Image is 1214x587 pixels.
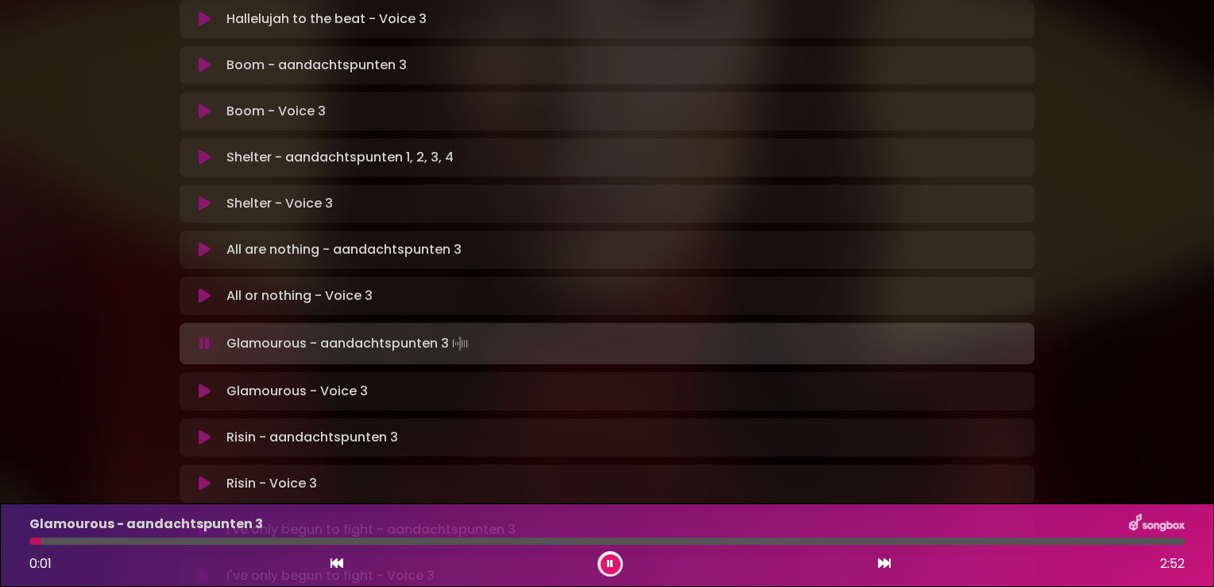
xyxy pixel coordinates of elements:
[226,382,368,401] p: Glamourous - Voice 3
[226,474,317,493] p: Risin - Voice 3
[449,332,471,355] img: waveform4.gif
[226,56,407,75] p: Boom - aandachtspunten 3
[226,194,333,213] p: Shelter - Voice 3
[29,554,52,573] span: 0:01
[29,515,263,534] p: Glamourous - aandachtspunten 3
[226,240,462,259] p: All are nothing - aandachtspunten 3
[226,148,454,167] p: Shelter - aandachtspunten 1, 2, 3, 4
[1129,514,1185,535] img: songbox-logo-white.png
[1160,554,1185,573] span: 2:52
[226,102,326,121] p: Boom - Voice 3
[226,10,427,29] p: Hallelujah to the beat - Voice 3
[226,286,373,305] p: All or nothing - Voice 3
[226,332,471,355] p: Glamourous - aandachtspunten 3
[226,428,398,447] p: Risin - aandachtspunten 3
